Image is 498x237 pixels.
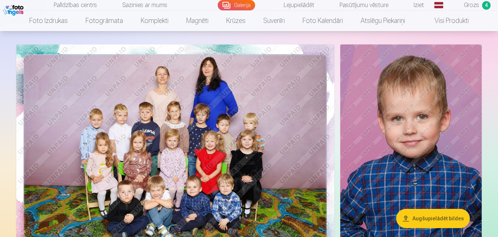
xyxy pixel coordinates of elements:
a: Foto izdrukas [20,10,77,31]
a: Visi produkti [414,10,478,31]
a: Magnēti [177,10,217,31]
img: /fa1 [3,3,26,16]
a: Krūzes [217,10,254,31]
a: Komplekti [132,10,177,31]
a: Foto kalendāri [294,10,352,31]
span: 4 [482,1,491,10]
button: Augšupielādēt bildes [396,209,470,228]
span: Grozs [464,1,479,10]
a: Atslēgu piekariņi [352,10,414,31]
a: Suvenīri [254,10,294,31]
a: Fotogrāmata [77,10,132,31]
